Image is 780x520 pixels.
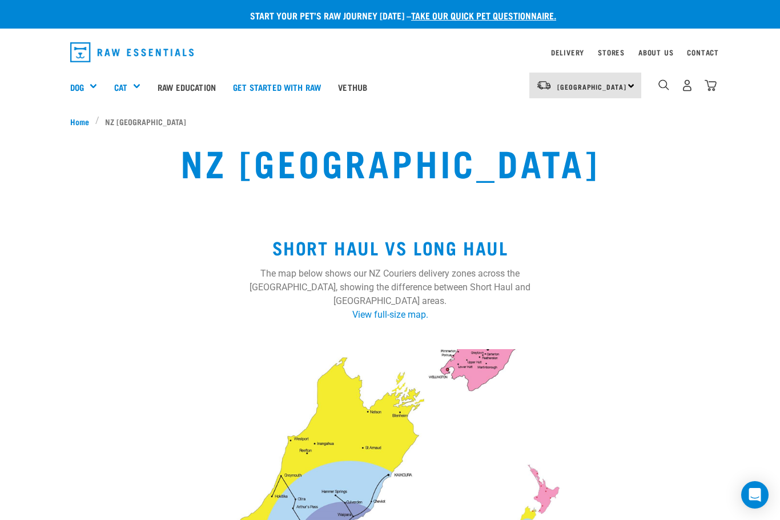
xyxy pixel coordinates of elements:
[741,481,769,509] div: Open Intercom Messenger
[681,79,693,91] img: user.png
[536,80,552,90] img: van-moving.png
[149,64,224,110] a: Raw Education
[70,42,194,62] img: Raw Essentials Logo
[70,81,84,94] a: Dog
[151,141,630,182] h1: NZ [GEOGRAPHIC_DATA]
[228,237,552,258] h2: Short Haul vs Long Haul
[70,115,89,127] span: Home
[705,79,717,91] img: home-icon@2x.png
[411,13,556,18] a: take our quick pet questionnaire.
[228,267,552,308] p: The map below shows our NZ Couriers delivery zones across the [GEOGRAPHIC_DATA], showing the diff...
[557,85,626,89] span: [GEOGRAPHIC_DATA]
[70,115,95,127] a: Home
[658,79,669,90] img: home-icon-1@2x.png
[638,50,673,54] a: About Us
[114,81,127,94] a: Cat
[329,64,376,110] a: Vethub
[61,38,719,67] nav: dropdown navigation
[352,309,428,320] a: View full-size map.
[551,50,584,54] a: Delivery
[598,50,625,54] a: Stores
[687,50,719,54] a: Contact
[70,115,710,127] nav: breadcrumbs
[224,64,329,110] a: Get started with Raw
